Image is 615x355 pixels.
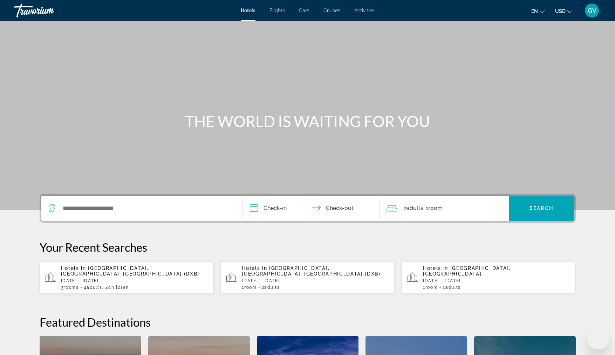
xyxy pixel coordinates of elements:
p: [DATE] - [DATE] [61,278,208,283]
button: Change currency [555,6,572,16]
button: Travelers: 2 adults, 0 children [380,196,509,221]
iframe: Кнопка запуска окна обмена сообщениями [587,327,609,349]
span: rooms [63,285,78,290]
p: Your Recent Searches [40,240,576,254]
span: USD [555,8,566,14]
span: en [531,8,538,14]
span: Hotels in [61,265,86,271]
span: [GEOGRAPHIC_DATA], [GEOGRAPHIC_DATA], [GEOGRAPHIC_DATA] (DXB) [242,265,381,277]
span: Room [425,285,438,290]
span: 4 [84,285,102,290]
span: [GEOGRAPHIC_DATA], [GEOGRAPHIC_DATA] [423,265,511,277]
button: Search [509,196,574,221]
h1: THE WORLD IS WAITING FOR YOU [176,112,439,130]
span: Hotels in [242,265,267,271]
button: Hotels in [GEOGRAPHIC_DATA], [GEOGRAPHIC_DATA], [GEOGRAPHIC_DATA] (DXB)[DATE] - [DATE]3rooms4Adul... [40,261,214,294]
button: User Menu [583,3,601,18]
span: , 4 [102,285,129,290]
span: GV [588,7,596,14]
span: Adults [264,285,280,290]
button: Change language [531,6,545,16]
span: Search [529,206,553,211]
span: 1 [242,285,257,290]
span: Room [428,205,443,211]
a: Travorium [14,1,84,20]
a: Cars [299,8,309,13]
span: 1 [423,285,438,290]
button: Hotels in [GEOGRAPHIC_DATA], [GEOGRAPHIC_DATA], [GEOGRAPHIC_DATA] (DXB)[DATE] - [DATE]1Room2Adults [220,261,395,294]
span: , 1 [423,203,443,213]
span: Adults [406,205,423,211]
a: Flights [269,8,285,13]
p: [DATE] - [DATE] [423,278,570,283]
div: Search widget [41,196,574,221]
button: Hotels in [GEOGRAPHIC_DATA], [GEOGRAPHIC_DATA][DATE] - [DATE]1Room2Adults [402,261,576,294]
span: [GEOGRAPHIC_DATA], [GEOGRAPHIC_DATA], [GEOGRAPHIC_DATA] (DXB) [61,265,200,277]
span: 2 [262,285,280,290]
a: Hotels [241,8,255,13]
span: Room [244,285,257,290]
button: Check in and out dates [243,196,380,221]
span: 3 [61,285,79,290]
span: Hotels in [423,265,448,271]
a: Cruises [323,8,340,13]
h2: Featured Destinations [40,315,576,329]
p: [DATE] - [DATE] [242,278,389,283]
span: 2 [443,285,461,290]
a: Activities [354,8,375,13]
span: Children [108,285,129,290]
span: Adults [87,285,102,290]
span: 2 [403,203,423,213]
span: Adults [445,285,461,290]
